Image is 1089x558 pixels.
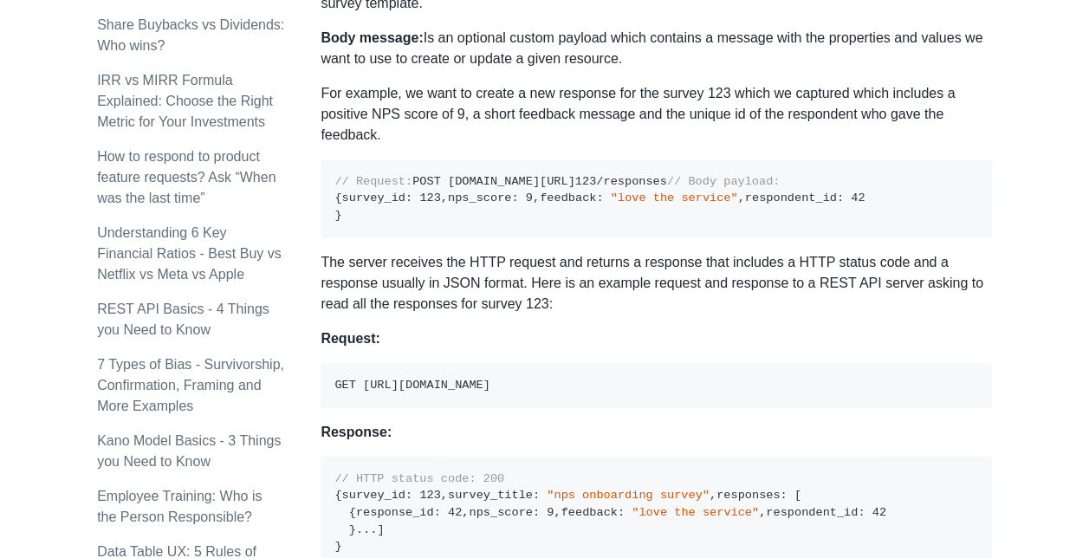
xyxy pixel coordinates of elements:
[405,489,412,502] span: :
[334,191,341,204] span: {
[632,506,759,519] span: "love the service"
[321,30,423,45] strong: Body message:
[837,191,844,204] span: :
[349,506,356,519] span: {
[97,302,269,337] a: REST API Basics - 4 Things you Need to Know
[97,225,282,282] a: Understanding 6 Key Financial Ratios - Best Buy vs Netflix vs Meta vs Apple
[321,425,392,439] strong: Response:
[794,489,801,502] span: [
[334,472,886,554] code: survey_id survey_title responses response_id nps_score feedback respondent_id ...
[618,506,625,519] span: :
[780,489,787,502] span: :
[321,331,379,346] strong: Request:
[321,252,992,315] p: The server receives the HTTP request and returns a response that includes a HTTP status code and ...
[575,175,596,188] span: 123
[547,489,710,502] span: "nps onboarding survey"
[737,191,744,204] span: ,
[349,523,356,536] span: }
[533,489,540,502] span: :
[419,489,440,502] span: 123
[554,506,561,519] span: ,
[334,175,865,222] code: POST [DOMAIN_NAME][URL] /responses survey_id nps_score feedback respondent_id
[97,357,284,413] a: 7 Types of Bias - Survivorship, Confirmation, Framing and More Examples
[710,489,716,502] span: ,
[441,489,448,502] span: ,
[547,506,554,519] span: 9
[851,191,865,204] span: 42
[97,433,281,469] a: Kano Model Basics - 3 Things you Need to Know
[321,28,992,69] p: Is an optional custom payload which contains a message with the properties and values we want to ...
[97,489,262,524] a: Employee Training: Who is the Person Responsible?
[511,191,518,204] span: :
[334,209,341,222] span: }
[321,83,992,146] p: For example, we want to create a new response for the survey 123 which we captured which includes...
[97,149,275,205] a: How to respond to product feature requests? Ask “When was the last time”
[526,191,533,204] span: 9
[448,506,462,519] span: 42
[858,506,865,519] span: :
[334,540,341,553] span: }
[596,191,603,204] span: :
[419,191,440,204] span: 123
[334,489,341,502] span: {
[611,191,738,204] span: "love the service"
[759,506,766,519] span: ,
[533,506,540,519] span: :
[533,191,540,204] span: ,
[97,17,284,53] a: Share Buybacks vs Dividends: Who wins?
[97,73,273,129] a: IRR vs MIRR Formula Explained: Choose the Right Metric for Your Investments
[334,379,489,392] code: GET [URL][DOMAIN_NAME]
[434,506,441,519] span: :
[377,523,384,536] span: ]
[872,506,886,519] span: 42
[334,472,504,485] span: // HTTP status code: 200
[405,191,412,204] span: :
[667,175,781,188] span: // Body payload:
[462,506,469,519] span: ,
[334,175,412,188] span: // Request:
[441,191,448,204] span: ,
